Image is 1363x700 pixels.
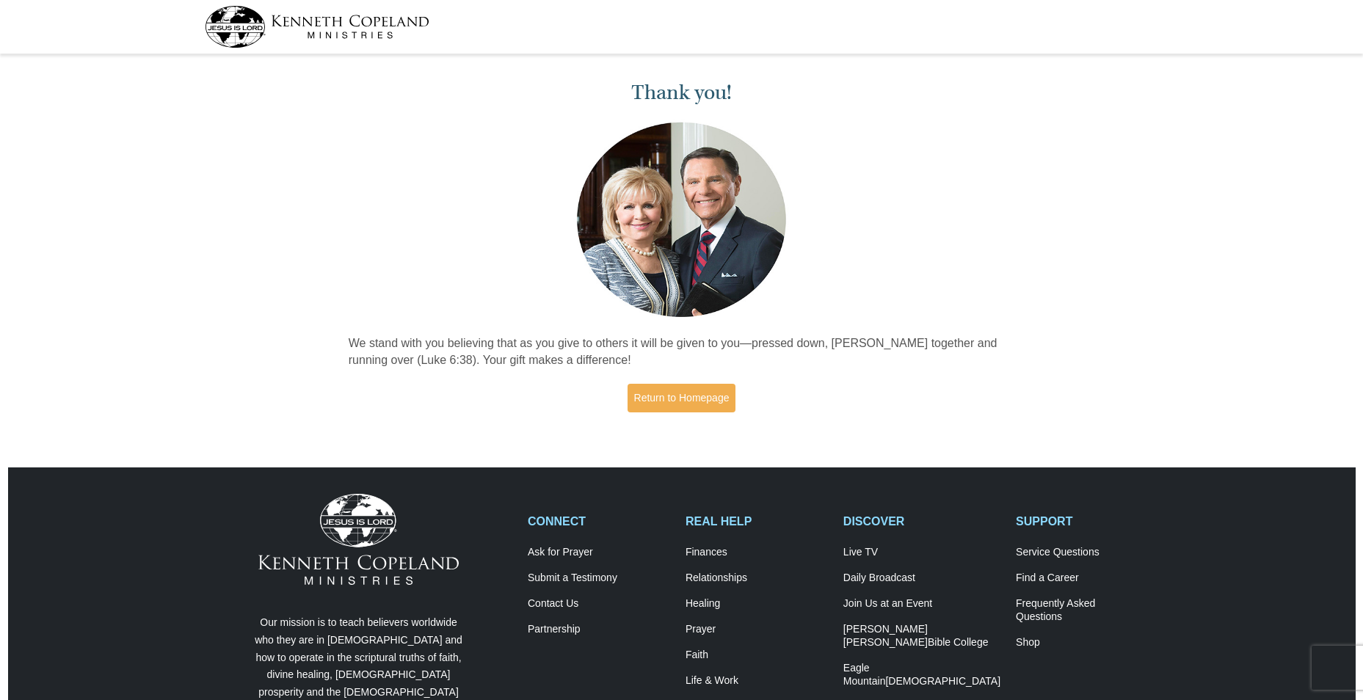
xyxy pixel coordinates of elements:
[843,662,1000,688] a: Eagle Mountain[DEMOGRAPHIC_DATA]
[686,649,828,662] a: Faith
[528,623,670,636] a: Partnership
[928,636,989,648] span: Bible College
[1016,597,1158,624] a: Frequently AskedQuestions
[1016,636,1158,649] a: Shop
[528,514,670,528] h2: CONNECT
[686,546,828,559] a: Finances
[1016,514,1158,528] h2: SUPPORT
[528,572,670,585] a: Submit a Testimony
[843,572,1000,585] a: Daily Broadcast
[686,514,828,528] h2: REAL HELP
[686,623,828,636] a: Prayer
[528,546,670,559] a: Ask for Prayer
[1016,546,1158,559] a: Service Questions
[628,384,736,412] a: Return to Homepage
[349,81,1015,105] h1: Thank you!
[573,119,790,321] img: Kenneth and Gloria
[843,623,1000,649] a: [PERSON_NAME] [PERSON_NAME]Bible College
[686,572,828,585] a: Relationships
[885,675,1000,687] span: [DEMOGRAPHIC_DATA]
[843,597,1000,610] a: Join Us at an Event
[686,674,828,688] a: Life & Work
[1016,572,1158,585] a: Find a Career
[843,546,1000,559] a: Live TV
[528,597,670,610] a: Contact Us
[686,597,828,610] a: Healing
[349,335,1015,369] p: We stand with you believing that as you give to others it will be given to you—pressed down, [PER...
[258,494,459,585] img: Kenneth Copeland Ministries
[205,6,429,48] img: kcm-header-logo.svg
[843,514,1000,528] h2: DISCOVER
